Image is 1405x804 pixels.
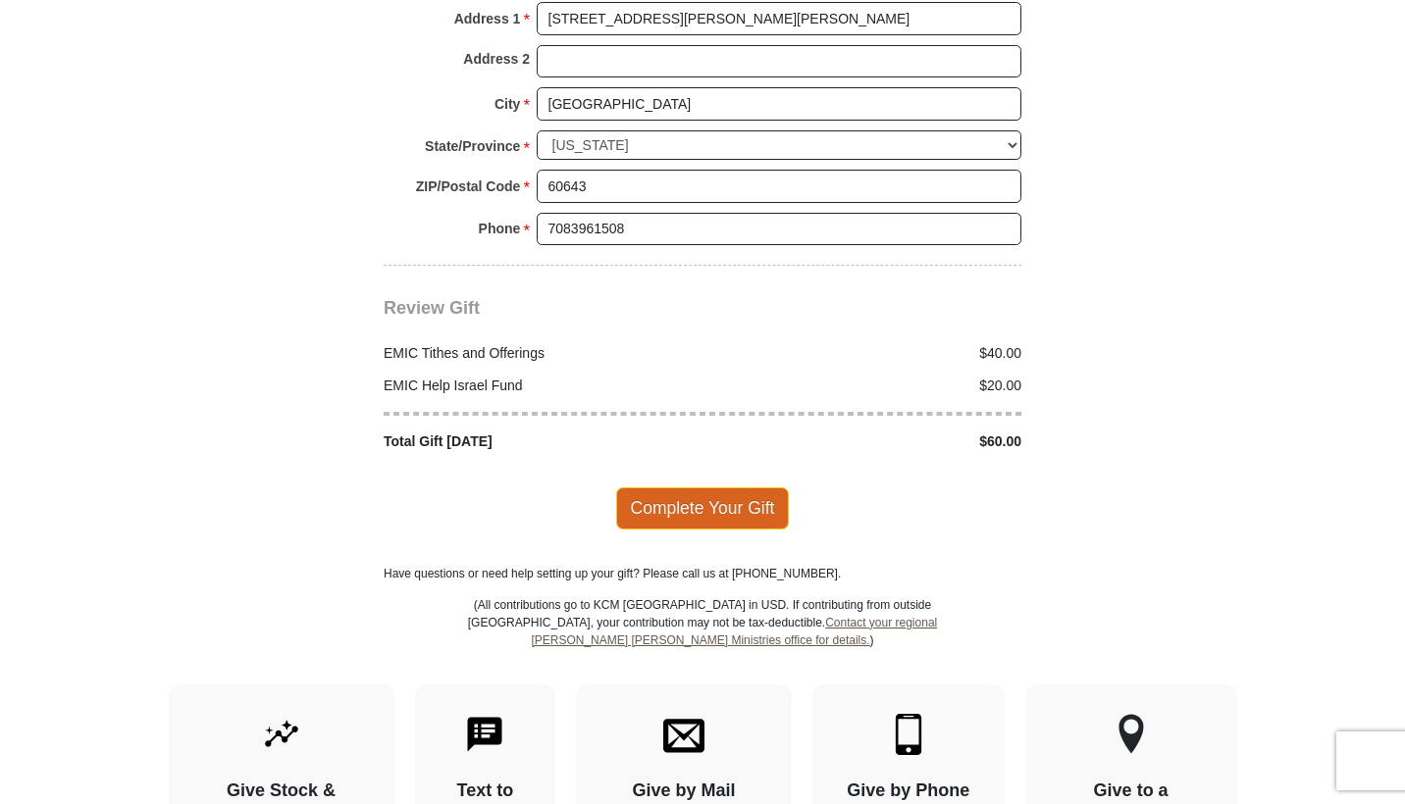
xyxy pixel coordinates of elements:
img: other-region [1118,714,1145,755]
div: $60.00 [702,431,1032,452]
a: Contact your regional [PERSON_NAME] [PERSON_NAME] Ministries office for details. [531,616,937,647]
div: $20.00 [702,376,1032,396]
strong: State/Province [425,132,520,160]
div: $40.00 [702,343,1032,364]
img: mobile.svg [888,714,929,755]
strong: ZIP/Postal Code [416,173,521,200]
strong: Address 2 [463,45,530,73]
span: Review Gift [384,298,480,318]
div: EMIC Tithes and Offerings [374,343,703,364]
h4: Give by Mail [610,780,757,802]
p: (All contributions go to KCM [GEOGRAPHIC_DATA] in USD. If contributing from outside [GEOGRAPHIC_D... [467,596,938,684]
span: Complete Your Gift [616,487,790,528]
img: give-by-stock.svg [261,714,302,755]
div: EMIC Help Israel Fund [374,376,703,396]
img: text-to-give.svg [464,714,505,755]
strong: City [494,90,520,118]
img: envelope.svg [663,714,704,755]
strong: Address 1 [454,5,521,32]
p: Have questions or need help setting up your gift? Please call us at [PHONE_NUMBER]. [384,565,1021,582]
strong: Phone [479,215,521,242]
div: Total Gift [DATE] [374,431,703,452]
h4: Give by Phone [847,780,970,802]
